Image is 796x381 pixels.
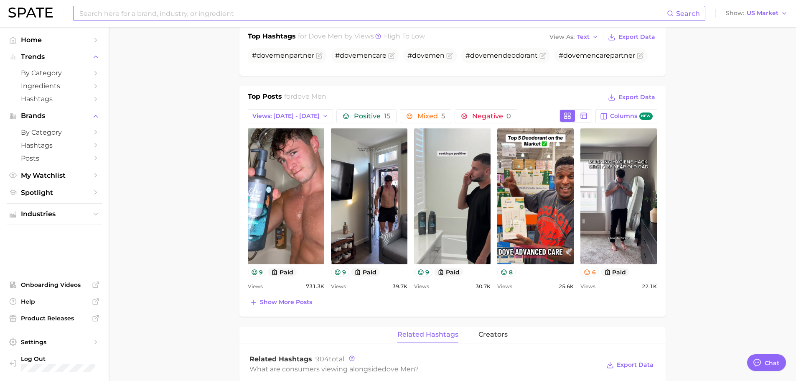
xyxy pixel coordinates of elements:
[539,52,546,59] button: Flag as miscategorized or irrelevant
[604,359,655,371] button: Export Data
[7,295,102,308] a: Help
[21,36,88,44] span: Home
[21,154,88,162] span: Posts
[248,281,263,292] span: Views
[249,355,312,363] span: Related Hashtags
[308,32,343,40] span: dove men
[601,268,630,276] button: paid
[257,51,273,59] span: dove
[21,69,88,77] span: by Category
[639,113,653,120] span: new
[335,51,387,59] span: # care
[7,92,102,105] a: Hashtags
[248,268,267,276] button: 9
[331,268,350,276] button: 9
[7,208,102,220] button: Industries
[7,312,102,325] a: Product Releases
[298,31,425,43] h2: for by Views
[559,51,635,59] span: # carepartner
[497,281,512,292] span: Views
[21,82,88,90] span: Ingredients
[417,113,445,120] span: Mixed
[414,268,433,276] button: 9
[331,281,346,292] span: Views
[7,353,102,374] a: Log out. Currently logged in with e-mail staiger.e@pg.com.
[7,139,102,152] a: Hashtags
[384,112,390,120] span: 15
[637,52,643,59] button: Flag as miscategorized or irrelevant
[429,51,445,59] span: men
[434,268,463,276] button: paid
[284,92,326,104] h2: for
[407,51,445,59] span: #
[21,141,88,149] span: Hashtags
[7,33,102,46] a: Home
[7,279,102,291] a: Onboarding Videos
[446,52,453,59] button: Flag as miscategorized or irrelevant
[273,51,289,59] span: men
[315,355,329,363] span: 904
[7,186,102,199] a: Spotlight
[618,94,655,101] span: Export Data
[559,281,574,292] span: 25.6k
[478,331,508,338] span: creators
[316,52,323,59] button: Flag as miscategorized or irrelevant
[7,66,102,79] a: by Category
[563,51,580,59] span: dove
[248,297,314,308] button: Show more posts
[414,281,429,292] span: Views
[7,152,102,165] a: Posts
[472,113,511,120] span: Negative
[580,281,595,292] span: Views
[388,52,395,59] button: Flag as miscategorized or irrelevant
[356,51,372,59] span: men
[676,10,700,18] span: Search
[747,11,778,15] span: US Market
[7,110,102,122] button: Brands
[248,109,333,123] button: Views: [DATE] - [DATE]
[252,51,314,59] span: # partner
[21,298,88,305] span: Help
[21,338,88,346] span: Settings
[21,95,88,103] span: Hashtags
[577,35,590,39] span: Text
[606,31,657,43] button: Export Data
[549,35,575,39] span: View As
[260,299,312,306] span: Show more posts
[249,363,600,375] div: What are consumers viewing alongside ?
[724,8,790,19] button: ShowUS Market
[617,361,654,368] span: Export Data
[642,281,657,292] span: 22.1k
[441,112,445,120] span: 5
[7,79,102,92] a: Ingredients
[610,113,652,120] span: Columns
[21,315,88,322] span: Product Releases
[21,53,88,61] span: Trends
[293,92,326,100] span: dove men
[397,331,458,338] span: related hashtags
[340,51,356,59] span: dove
[412,51,429,59] span: dove
[21,128,88,136] span: by Category
[21,210,88,218] span: Industries
[248,31,296,43] h1: Top Hashtags
[21,281,88,289] span: Onboarding Videos
[726,11,744,15] span: Show
[21,355,95,363] span: Log Out
[354,113,390,120] span: Positive
[476,281,491,292] span: 30.7k
[79,6,667,20] input: Search here for a brand, industry, or ingredient
[487,51,503,59] span: men
[470,51,487,59] span: dove
[21,112,88,120] span: Brands
[382,365,415,373] span: dove men
[595,109,657,123] button: Columnsnew
[547,32,601,43] button: View AsText
[21,189,88,197] span: Spotlight
[21,171,88,179] span: My Watchlist
[8,8,53,18] img: SPATE
[252,113,320,120] span: Views: [DATE] - [DATE]
[606,92,657,103] button: Export Data
[268,268,297,276] button: paid
[497,268,516,276] button: 8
